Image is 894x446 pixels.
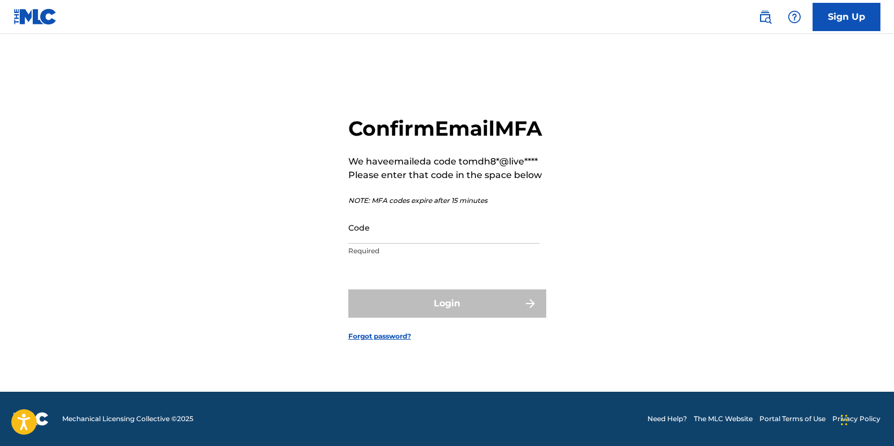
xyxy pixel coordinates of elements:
p: We have emailed a code to mdh8*@live**** [348,155,542,168]
p: Required [348,246,539,256]
div: Drag [841,403,848,437]
a: Portal Terms of Use [759,414,826,424]
a: Public Search [754,6,776,28]
div: Help [783,6,806,28]
p: Please enter that code in the space below [348,168,542,182]
img: MLC Logo [14,8,57,25]
a: Sign Up [813,3,880,31]
h2: Confirm Email MFA [348,116,542,141]
iframe: Chat Widget [837,392,894,446]
a: Forgot password? [348,331,411,341]
a: Need Help? [647,414,687,424]
img: logo [14,412,49,426]
img: help [788,10,801,24]
span: Mechanical Licensing Collective © 2025 [62,414,193,424]
img: search [758,10,772,24]
a: Privacy Policy [832,414,880,424]
p: NOTE: MFA codes expire after 15 minutes [348,196,542,206]
a: The MLC Website [694,414,753,424]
